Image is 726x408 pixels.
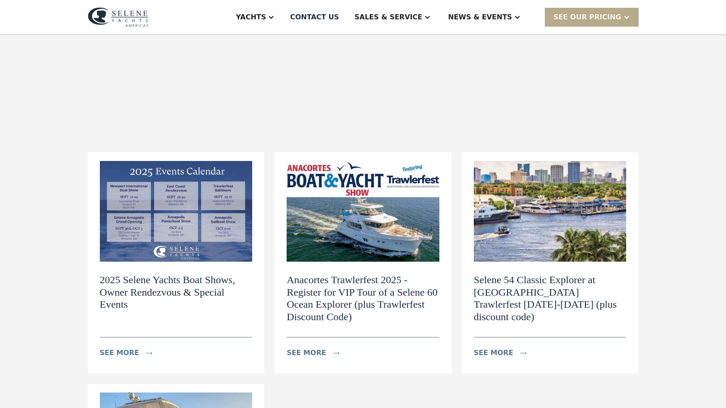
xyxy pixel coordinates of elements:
[462,152,639,374] a: Selene 54 Classic Explorer at [GEOGRAPHIC_DATA] Trawlerfest [DATE]-[DATE] (plus discount code)see...
[88,152,265,374] a: 2025 Selene Yachts Boat Shows, Owner Rendezvous & Special Eventssee moreicon
[448,12,512,22] div: News & EVENTS
[287,274,439,323] h2: Anacortes Trawlerfest 2025 - Register for VIP Tour of a Selene 60 Ocean Explorer (plus Trawlerfes...
[100,274,253,311] h2: 2025 Selene Yachts Boat Shows, Owner Rendezvous & Special Events
[100,348,139,358] div: see more
[88,96,337,138] h1: Events -
[553,12,621,22] div: SEE Our Pricing
[236,12,266,22] div: Yachts
[146,352,152,355] img: icon
[520,352,527,355] img: icon
[355,12,422,22] div: Sales & Service
[545,8,639,26] div: SEE Our Pricing
[290,12,339,22] div: Contact US
[333,352,340,355] img: icon
[275,152,451,374] a: Anacortes Trawlerfest 2025 - Register for VIP Tour of a Selene 60 Ocean Explorer (plus Trawlerfes...
[88,7,148,27] img: logo
[287,348,326,358] div: see more
[474,274,627,323] h2: Selene 54 Classic Explorer at [GEOGRAPHIC_DATA] Trawlerfest [DATE]-[DATE] (plus discount code)
[88,96,334,137] span: Navigating the World of Exclusive Yachts
[474,348,513,358] div: see more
